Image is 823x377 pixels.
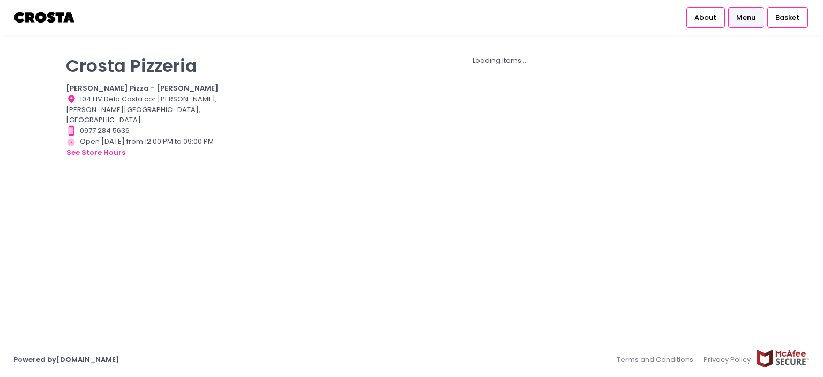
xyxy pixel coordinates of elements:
span: Basket [775,12,799,23]
span: About [694,12,716,23]
a: Terms and Conditions [617,349,699,370]
p: Crosta Pizzeria [66,55,229,76]
img: mcafee-secure [756,349,810,368]
img: logo [13,8,76,27]
div: Open [DATE] from 12:00 PM to 09:00 PM [66,136,229,159]
a: Menu [728,7,764,27]
div: Loading items... [242,55,757,66]
a: Privacy Policy [699,349,757,370]
button: see store hours [66,147,126,159]
span: Menu [736,12,755,23]
a: About [686,7,725,27]
a: Powered by[DOMAIN_NAME] [13,354,119,365]
b: [PERSON_NAME] Pizza - [PERSON_NAME] [66,83,219,93]
div: 104 HV Dela Costa cor [PERSON_NAME], [PERSON_NAME][GEOGRAPHIC_DATA], [GEOGRAPHIC_DATA] [66,94,229,125]
div: 0977 284 5636 [66,125,229,136]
